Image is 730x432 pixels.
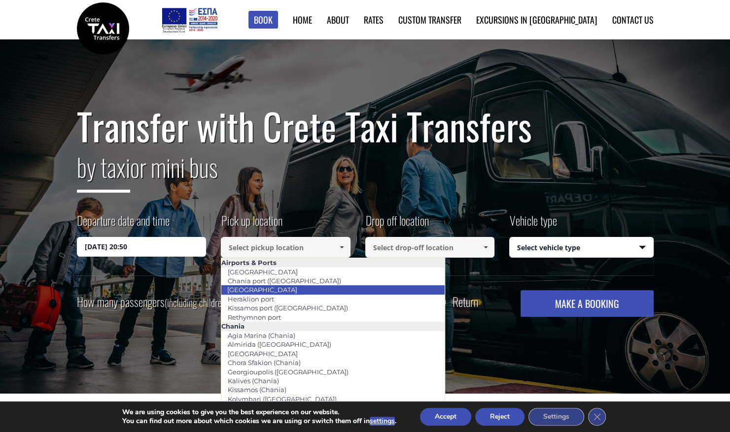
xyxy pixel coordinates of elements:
small: (including children) [165,295,228,310]
img: Crete Taxi Transfers | Safe Taxi Transfer Services from to Heraklion Airport, Chania Airport, Ret... [77,2,129,55]
a: Almirida ([GEOGRAPHIC_DATA]) [221,337,338,351]
a: About [327,13,349,26]
a: Kalives (Chania) [221,374,285,388]
label: Return [452,296,478,308]
p: We are using cookies to give you the best experience on our website. [122,408,396,417]
a: Chania port ([GEOGRAPHIC_DATA]) [221,274,348,288]
label: Pick up location [221,212,282,237]
a: Kissamos port ([GEOGRAPHIC_DATA]) [221,301,354,315]
label: Drop off location [365,212,429,237]
a: Agia Marina (Chania) [221,329,302,342]
a: Kissamos (Chania) [221,383,293,397]
span: Select vehicle type [510,237,653,258]
a: Show All Items [478,237,494,258]
a: Show All Items [333,237,349,258]
label: Departure date and time [77,212,170,237]
a: Rates [364,13,383,26]
a: Contact us [612,13,654,26]
a: Georgioupolis ([GEOGRAPHIC_DATA]) [221,365,355,379]
button: Accept [420,408,471,426]
a: Heraklion port [221,292,280,306]
a: Home [293,13,312,26]
label: Vehicle type [509,212,557,237]
input: Select pickup location [221,237,350,258]
a: [GEOGRAPHIC_DATA] [221,283,304,297]
a: Rethymnon port [221,310,287,324]
button: settings [370,417,395,426]
img: e-bannersEUERDF180X90.jpg [160,5,219,34]
a: Chora Sfakion (Chania) [221,356,307,369]
h2: or mini bus [77,147,654,200]
a: Custom Transfer [398,13,461,26]
button: Close GDPR Cookie Banner [588,408,606,426]
a: Crete Taxi Transfers | Safe Taxi Transfer Services from to Heraklion Airport, Chania Airport, Ret... [77,22,129,33]
label: How many passengers ? [77,290,234,314]
button: Reject [475,408,524,426]
a: Excursions in [GEOGRAPHIC_DATA] [476,13,597,26]
a: Kolymbari ([GEOGRAPHIC_DATA]) [221,392,343,406]
h1: Transfer with Crete Taxi Transfers [77,105,654,147]
input: Select drop-off location [365,237,495,258]
li: Airports & Ports [221,258,445,267]
p: You can find out more about which cookies we are using or switch them off in . [122,417,396,426]
a: Book [248,11,278,29]
li: Chania [221,322,445,331]
a: [GEOGRAPHIC_DATA] [221,347,304,361]
a: [GEOGRAPHIC_DATA] [221,265,304,279]
button: MAKE A BOOKING [521,290,653,317]
span: by taxi [77,148,130,193]
button: Settings [528,408,584,426]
